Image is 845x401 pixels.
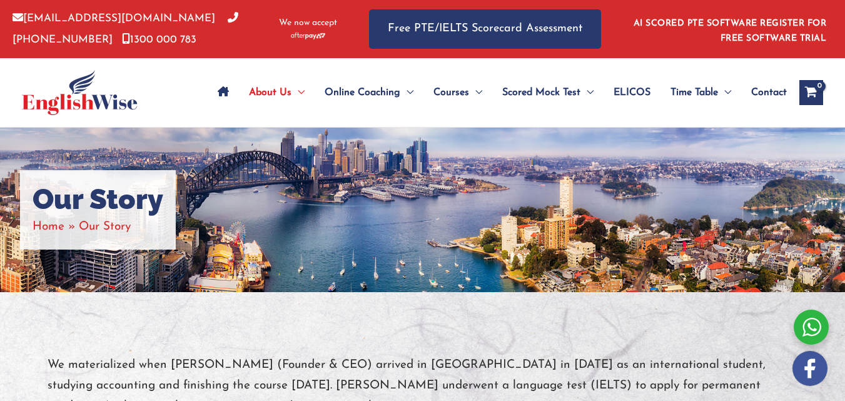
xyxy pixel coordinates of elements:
[325,71,400,114] span: Online Coaching
[670,71,718,114] span: Time Table
[291,71,305,114] span: Menu Toggle
[502,71,580,114] span: Scored Mock Test
[792,351,827,386] img: white-facebook.png
[13,13,215,24] a: [EMAIL_ADDRESS][DOMAIN_NAME]
[799,80,823,105] a: View Shopping Cart, empty
[492,71,604,114] a: Scored Mock TestMenu Toggle
[718,71,731,114] span: Menu Toggle
[604,71,660,114] a: ELICOS
[634,19,827,43] a: AI SCORED PTE SOFTWARE REGISTER FOR FREE SOFTWARE TRIAL
[400,71,413,114] span: Menu Toggle
[33,216,163,237] nav: Breadcrumbs
[741,71,787,114] a: Contact
[626,9,832,49] aside: Header Widget 1
[13,13,238,44] a: [PHONE_NUMBER]
[580,71,594,114] span: Menu Toggle
[315,71,423,114] a: Online CoachingMenu Toggle
[423,71,492,114] a: CoursesMenu Toggle
[79,221,131,233] span: Our Story
[660,71,741,114] a: Time TableMenu Toggle
[469,71,482,114] span: Menu Toggle
[279,17,337,29] span: We now accept
[369,9,601,49] a: Free PTE/IELTS Scorecard Assessment
[122,34,196,45] a: 1300 000 783
[22,70,138,115] img: cropped-ew-logo
[33,221,64,233] a: Home
[614,71,650,114] span: ELICOS
[239,71,315,114] a: About UsMenu Toggle
[208,71,787,114] nav: Site Navigation: Main Menu
[751,71,787,114] span: Contact
[291,33,325,39] img: Afterpay-Logo
[33,183,163,216] h1: Our Story
[249,71,291,114] span: About Us
[433,71,469,114] span: Courses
